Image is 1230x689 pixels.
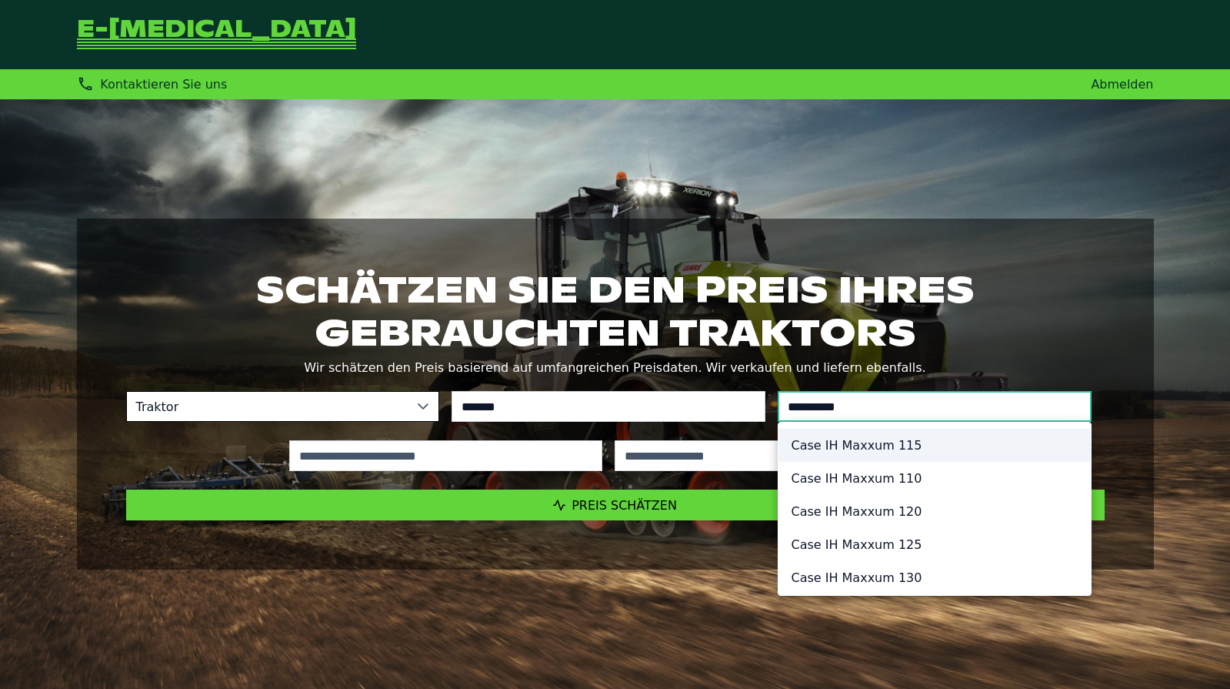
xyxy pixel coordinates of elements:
[778,462,1091,495] li: Case IH Maxxum 110
[778,561,1091,594] li: Case IH Maxxum 130
[77,18,356,51] a: Zurück zur Startseite
[126,268,1105,354] h1: Schätzen Sie den Preis Ihres gebrauchten Traktors
[77,75,228,93] div: Kontaktieren Sie uns
[778,429,1091,462] li: Case IH Maxxum 115
[1091,77,1153,92] a: Abmelden
[778,495,1091,528] li: Case IH Maxxum 120
[778,528,1091,561] li: Case IH Maxxum 125
[126,357,1105,379] p: Wir schätzen den Preis basierend auf umfangreichen Preisdaten. Wir verkaufen und liefern ebenfalls.
[126,490,1105,520] button: Preis schätzen
[127,392,408,421] span: Traktor
[100,77,227,92] span: Kontaktieren Sie uns
[572,498,677,513] span: Preis schätzen
[778,594,1091,627] li: Case IH Maxxum 135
